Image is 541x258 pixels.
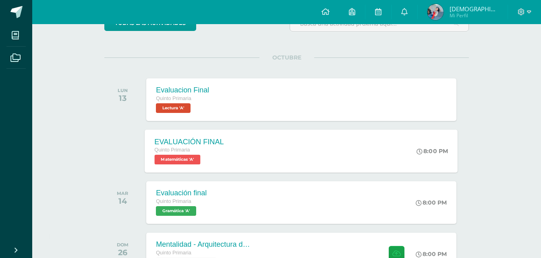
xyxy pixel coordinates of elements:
div: Mentalidad - Arquitectura de Mi Destino [156,240,253,249]
span: Gramática 'A' [156,206,196,216]
div: 14 [117,196,128,206]
span: Lectura 'A' [156,103,191,113]
div: 13 [118,93,128,103]
div: MAR [117,190,128,196]
div: 8:00 PM [416,250,447,258]
div: 8:00 PM [417,147,448,155]
span: Quinto Primaria [156,199,191,204]
span: Quinto Primaria [156,96,191,101]
span: [DEMOGRAPHIC_DATA][PERSON_NAME] [450,5,498,13]
span: Quinto Primaria [156,250,191,256]
span: Matemáticas 'A' [155,155,201,164]
span: OCTUBRE [259,54,314,61]
div: Evaluación final [156,189,207,197]
img: 0ee8804345f3dca563946464515d66c0.png [427,4,444,20]
span: Mi Perfil [450,12,498,19]
div: 8:00 PM [416,199,447,206]
div: Evaluacion Final [156,86,209,94]
div: LUN [118,88,128,93]
div: EVALUACIÓN FINAL [155,137,224,146]
span: Quinto Primaria [155,147,190,153]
